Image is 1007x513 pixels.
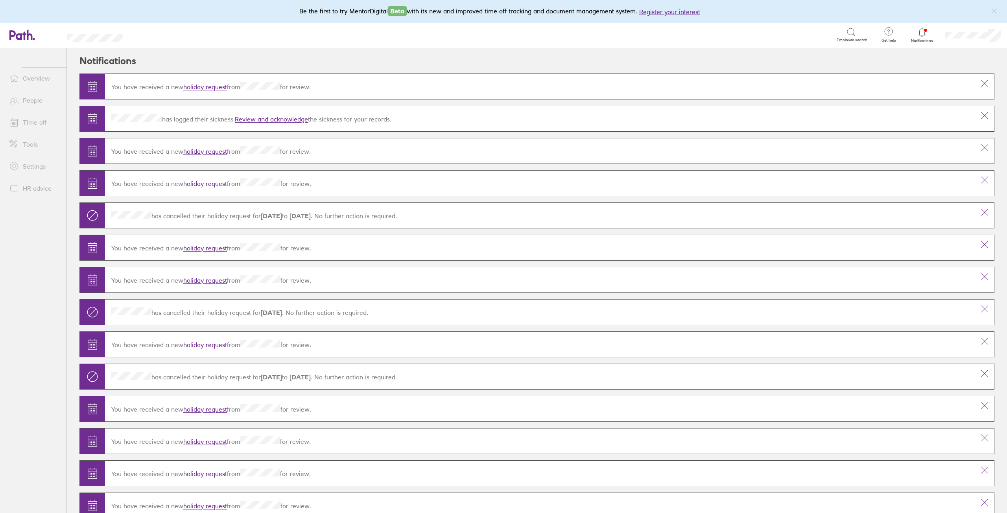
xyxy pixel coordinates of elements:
span: to [261,373,311,381]
strong: [DATE] [288,373,311,381]
a: holiday request [183,277,227,285]
a: People [3,92,66,108]
p: You have received a new from for review. [111,178,969,188]
p: has logged their sickness. the sickness for your records. [111,114,969,123]
p: has cancelled their holiday request for . No further action is required. [111,372,969,381]
a: holiday request [183,502,227,510]
p: You have received a new from for review. [111,340,969,349]
a: holiday request [183,245,227,252]
div: Search [144,31,164,38]
p: You have received a new from for review. [111,243,969,252]
a: holiday request [183,180,227,188]
p: has cancelled their holiday request for . No further action is required. [111,307,969,316]
a: holiday request [183,438,227,446]
a: holiday request [183,406,227,414]
a: Review and acknowledge [235,116,308,123]
p: You have received a new from for review. [111,146,969,155]
a: Overview [3,70,66,86]
p: has cancelled their holiday request for . No further action is required. [111,211,969,220]
strong: [DATE] [261,212,282,220]
a: Time off [3,114,66,130]
span: Beta [388,6,407,16]
p: You have received a new from for review. [111,82,969,91]
a: Notifications [909,27,935,43]
span: Employee search [837,38,867,42]
p: You have received a new from for review. [111,469,969,478]
p: You have received a new from for review. [111,501,969,510]
a: holiday request [183,341,227,349]
a: holiday request [183,470,227,478]
a: holiday request [183,83,227,91]
div: Be the first to try MentorDigital with its new and improved time off tracking and document manage... [299,6,708,17]
a: HR advice [3,180,66,196]
strong: [DATE] [261,309,282,317]
p: You have received a new from for review. [111,275,969,284]
span: to [261,212,311,220]
button: Register your interest [639,7,700,17]
p: You have received a new from for review. [111,404,969,413]
span: Get help [876,38,902,43]
strong: [DATE] [261,373,282,381]
span: Notifications [909,39,935,43]
strong: [DATE] [288,212,311,220]
a: holiday request [183,148,227,156]
a: Tools [3,136,66,152]
a: Settings [3,158,66,174]
p: You have received a new from for review. [111,436,969,445]
h2: Notifications [79,48,136,74]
